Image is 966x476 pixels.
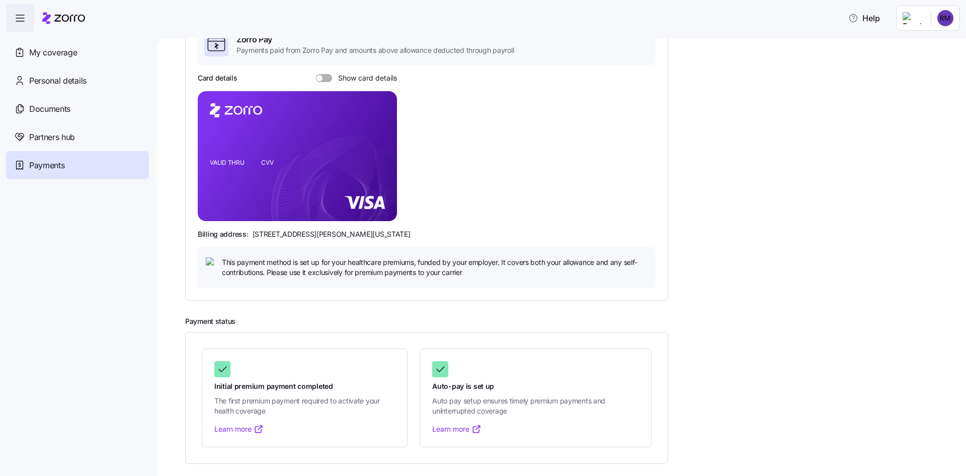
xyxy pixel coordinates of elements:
button: Help [840,8,888,28]
span: Payments [29,159,64,172]
img: 473deb653e561064bc2ae39ce59bbc6d [937,10,953,26]
span: This payment method is set up for your healthcare premiums, funded by your employer. It covers bo... [222,257,648,278]
span: Documents [29,103,70,115]
span: Auto pay setup ensures timely premium payments and uninterrupted coverage [432,396,639,417]
span: Partners hub [29,131,75,144]
h3: Card details [198,73,237,83]
span: My coverage [29,46,77,59]
span: Initial premium payment completed [214,381,395,391]
span: The first premium payment required to activate your health coverage [214,396,395,417]
span: Help [848,12,880,24]
tspan: CVV [261,159,274,166]
h2: Payment status [185,317,952,326]
a: Learn more [432,424,481,434]
img: icon bulb [206,257,218,269]
a: Partners hub [6,123,149,151]
span: Personal details [29,75,87,87]
span: [STREET_ADDRESS][PERSON_NAME][US_STATE] [253,229,411,239]
img: Employer logo [903,12,923,24]
a: Documents [6,95,149,123]
span: Show card details [332,74,397,82]
a: My coverage [6,38,149,66]
a: Personal details [6,66,149,95]
a: Learn more [214,424,264,434]
a: Payments [6,151,149,179]
span: Zorro Pay [236,33,514,46]
span: Payments paid from Zorro Pay and amounts above allowance deducted through payroll [236,45,514,55]
span: Auto-pay is set up [432,381,639,391]
span: Billing address: [198,229,249,239]
tspan: VALID THRU [210,159,245,166]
